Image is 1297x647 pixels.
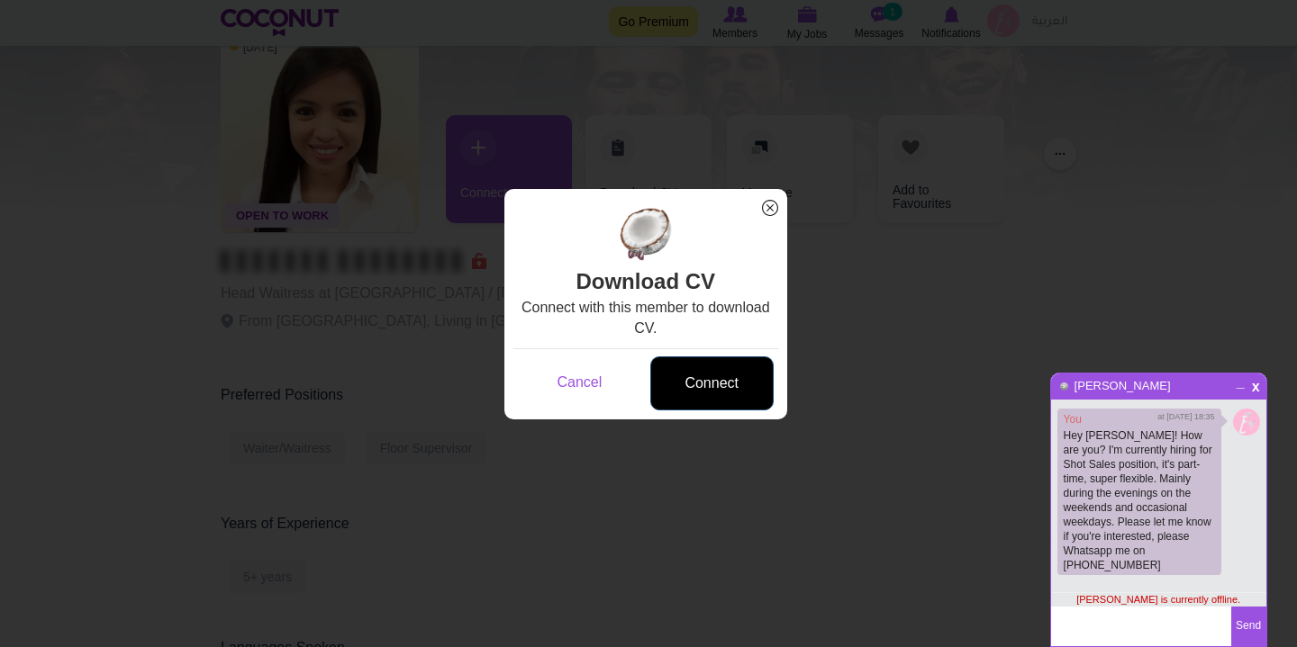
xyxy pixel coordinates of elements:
[1248,378,1264,391] span: Close
[513,207,778,298] h2: Download CV
[1157,411,1214,423] span: at [DATE] 18:35
[758,196,782,220] span: x
[1233,376,1248,387] span: Minimize
[1051,592,1266,607] div: [PERSON_NAME] is currently offline.
[518,356,641,409] a: Cancel
[513,298,778,339] div: Connect with this member to download CV.
[1231,607,1266,646] button: Send
[1074,379,1172,392] a: [PERSON_NAME]
[650,356,774,411] a: Connect
[1064,428,1215,572] p: Hey [PERSON_NAME]! How are you? I'm currently hiring for Shot Sales position, it's part-time, sup...
[1064,413,1082,426] a: You
[1233,409,1260,436] img: IMG_0879_0.jpeg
